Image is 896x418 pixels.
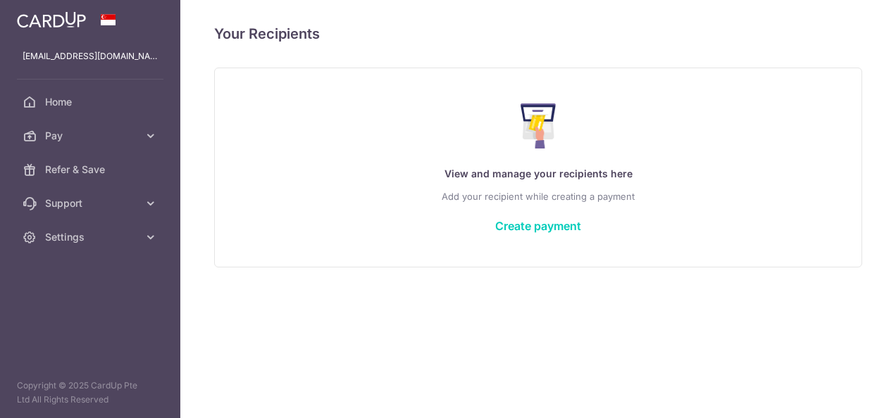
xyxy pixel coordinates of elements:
[495,219,581,233] a: Create payment
[45,196,138,210] span: Support
[521,103,556,148] img: Make Payment
[45,95,138,109] span: Home
[45,163,138,177] span: Refer & Save
[45,230,138,244] span: Settings
[45,129,138,143] span: Pay
[243,188,833,205] p: Add your recipient while creating a payment
[23,49,158,63] p: [EMAIL_ADDRESS][DOMAIN_NAME]
[214,23,862,45] h4: Your Recipients
[17,11,86,28] img: CardUp
[243,165,833,182] p: View and manage your recipients here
